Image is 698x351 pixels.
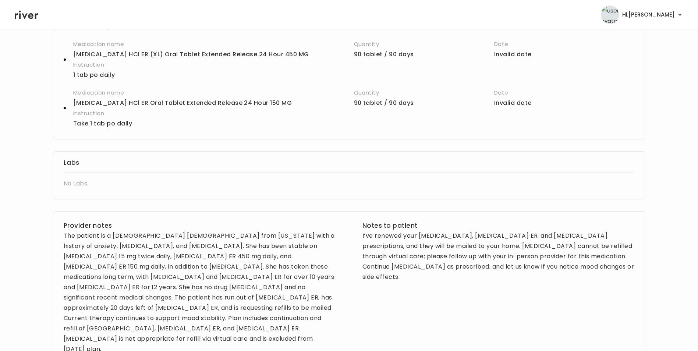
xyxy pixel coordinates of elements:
h4: Instruction [73,60,541,70]
h3: Labs [64,157,634,168]
p: 90 tablet / 90 days [354,49,494,60]
p: Invalid date [494,98,634,108]
h4: Medication name [73,88,354,98]
p: 1 tab po daily [73,70,541,80]
img: user avatar [601,6,619,24]
p: 90 tablet / 90 days [354,98,494,108]
h4: Date [494,39,634,49]
h4: Instruction [73,108,541,118]
p: Take 1 tab po daily [73,118,541,129]
h4: Quantity [354,39,494,49]
p: [MEDICAL_DATA] HCl ER (XL) Oral Tablet Extended Release 24 Hour 450 MG [73,49,354,60]
p: Invalid date [494,49,634,60]
button: user avatarHi,[PERSON_NAME] [601,6,683,24]
p: [MEDICAL_DATA] HCl ER Oral Tablet Extended Release 24 Hour 150 MG [73,98,354,108]
h3: Provider notes [64,220,336,231]
span: Hi, [PERSON_NAME] [622,10,675,20]
h4: Medication name [73,39,354,49]
div: No Labs. [64,178,634,189]
h3: Notes to patient [362,220,634,231]
h4: Quantity [354,88,494,98]
div: I’ve renewed your [MEDICAL_DATA], [MEDICAL_DATA] ER, and [MEDICAL_DATA] prescriptions, and they w... [362,231,634,282]
h4: Date [494,88,634,98]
